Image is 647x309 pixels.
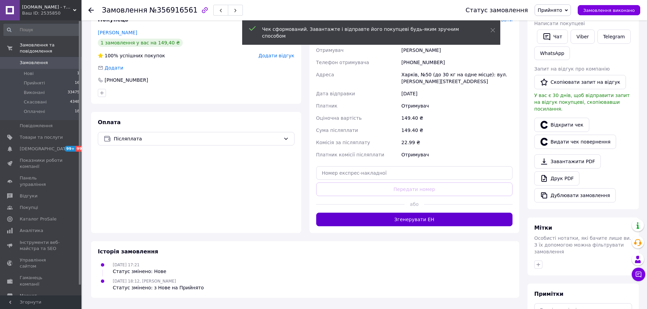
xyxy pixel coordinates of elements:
span: Управління сайтом [20,257,63,269]
span: Сума післяплати [316,128,358,133]
span: Нові [24,71,34,77]
a: Друк PDF [534,171,579,186]
a: Відкрити чек [534,118,589,132]
span: Скасовані [24,99,47,105]
span: Отримувач [316,47,344,53]
span: [DEMOGRAPHIC_DATA] [20,146,70,152]
span: Оплата [98,119,121,125]
span: Платник [316,103,338,109]
span: Платник комісії післяплати [316,152,384,157]
span: Замовлення та повідомлення [20,42,82,54]
span: Особисті нотатки, які бачите лише ви. З їх допомогою можна фільтрувати замовлення [534,235,631,254]
div: [PERSON_NAME] [400,44,514,56]
span: Замовлення [20,60,48,66]
span: Післяплата [114,135,281,142]
span: 99+ [65,146,76,152]
a: [PERSON_NAME] [98,30,137,35]
button: Чат [537,30,568,44]
div: успішних покупок [98,52,165,59]
span: Дата відправки [316,91,355,96]
span: У вас є 30 днів, щоб відправити запит на відгук покупцеві, скопіювавши посилання. [534,93,630,112]
span: 18 [75,109,79,115]
a: WhatsApp [534,46,570,60]
span: Каталог ProSale [20,216,56,222]
span: Показники роботи компанії [20,157,63,170]
span: Прийняті [24,80,45,86]
div: Отримувач [400,149,514,161]
span: Панель управління [20,175,63,187]
span: №356916561 [149,6,198,14]
div: Статус змінено: Нове [113,268,166,275]
span: Запит на відгук про компанію [534,66,610,72]
span: Покупці [20,205,38,211]
span: Маркет [20,293,37,299]
button: Згенерувати ЕН [316,213,513,226]
span: Виконані [24,90,45,96]
input: Пошук [3,24,80,36]
span: Оплачені [24,109,45,115]
span: Swimming.rest - товари для дітей та дорослих [22,4,73,10]
a: Завантажити PDF [534,154,601,169]
span: Замовлення [102,6,147,14]
div: 1 замовлення у вас на 149,40 ₴ [98,39,183,47]
div: Отримувач [400,100,514,112]
div: 149.40 ₴ [400,124,514,136]
div: Чек сформований. Завантажте і відправте його покупцеві будь-яким зручним способом [262,26,473,39]
span: Історія замовлення [98,248,158,255]
span: Прийнято [538,7,562,13]
div: Ваш ID: 2535850 [22,10,82,16]
span: 1 [77,71,79,77]
button: Скопіювати запит на відгук [534,75,626,89]
div: [PHONE_NUMBER] [104,77,149,83]
a: Viber [571,30,594,44]
span: 99+ [76,146,87,152]
span: [DATE] 18:12, [PERSON_NAME] [113,279,176,284]
div: [DATE] [400,88,514,100]
span: Мітки [534,225,552,231]
span: Гаманець компанії [20,275,63,287]
span: Замовлення виконано [583,8,635,13]
span: Оціночна вартість [316,115,362,121]
div: 22.99 ₴ [400,136,514,149]
button: Дублювати замовлення [534,188,616,202]
span: Інструменти веб-майстра та SEO [20,239,63,252]
div: Повернутися назад [88,7,94,14]
span: Аналітика [20,228,43,234]
span: 16 [75,80,79,86]
div: Статус замовлення [466,7,528,14]
div: 149.40 ₴ [400,112,514,124]
button: Замовлення виконано [578,5,640,15]
span: Додати [105,65,123,71]
span: Комісія за післяплату [316,140,370,145]
span: 33475 [68,90,79,96]
span: [DATE] 17:21 [113,263,140,267]
a: Telegram [597,30,631,44]
span: Товари та послуги [20,134,63,140]
button: Чат з покупцем [632,268,645,281]
div: Харків, №50 (до 30 кг на одне місце): вул. [PERSON_NAME][STREET_ADDRESS] [400,69,514,88]
button: Видати чек повернення [534,135,616,149]
span: 100% [105,53,118,58]
div: Статус змінено: з Нове на Прийнято [113,284,204,291]
span: Примітки [534,291,563,297]
span: Повідомлення [20,123,53,129]
span: Написати покупцеві [534,21,585,26]
span: Адреса [316,72,334,77]
div: [PHONE_NUMBER] [400,56,514,69]
span: або [405,201,424,208]
span: 4348 [70,99,79,105]
span: Додати відгук [258,53,294,58]
span: Відгуки [20,193,37,199]
span: Телефон отримувача [316,60,369,65]
input: Номер експрес-накладної [316,166,513,180]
